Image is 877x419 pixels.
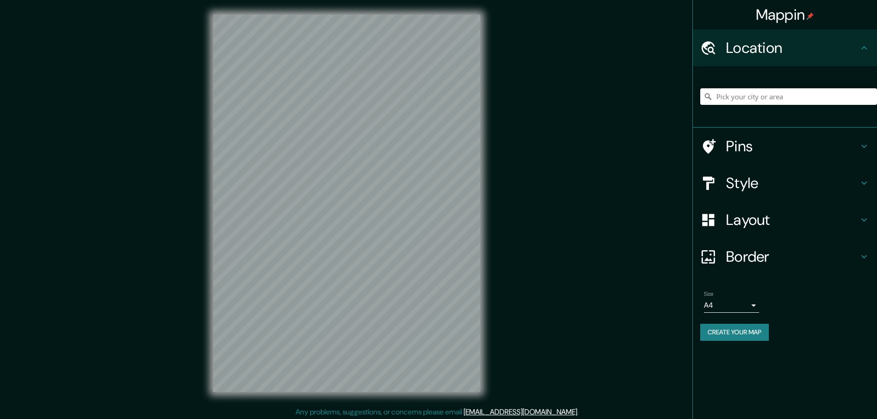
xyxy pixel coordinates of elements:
[693,201,877,238] div: Layout
[807,12,814,20] img: pin-icon.png
[693,29,877,66] div: Location
[579,407,580,418] div: .
[726,137,859,155] h4: Pins
[726,211,859,229] h4: Layout
[726,247,859,266] h4: Border
[700,88,877,105] input: Pick your city or area
[693,238,877,275] div: Border
[704,298,759,313] div: A4
[693,165,877,201] div: Style
[795,383,867,409] iframe: Help widget launcher
[700,324,769,341] button: Create your map
[296,407,579,418] p: Any problems, suggestions, or concerns please email .
[213,15,480,392] canvas: Map
[756,6,814,24] h4: Mappin
[726,39,859,57] h4: Location
[726,174,859,192] h4: Style
[704,290,714,298] label: Size
[464,407,577,417] a: [EMAIL_ADDRESS][DOMAIN_NAME]
[693,128,877,165] div: Pins
[580,407,582,418] div: .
